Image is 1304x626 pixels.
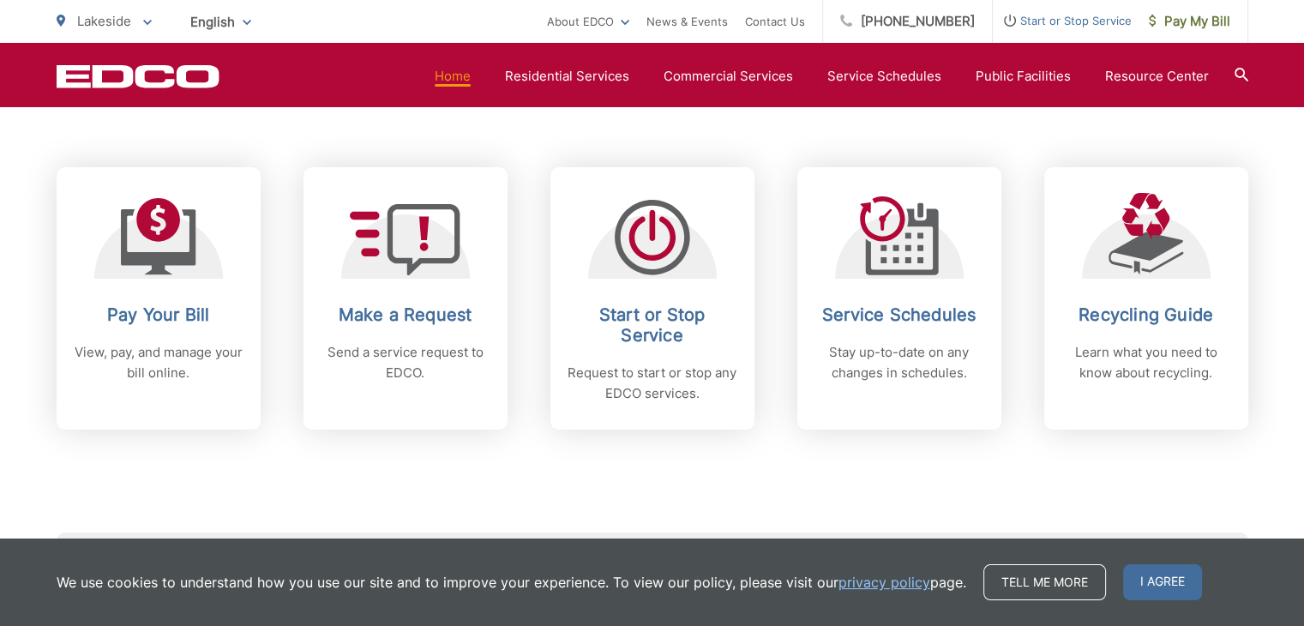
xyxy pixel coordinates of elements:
[547,11,629,32] a: About EDCO
[77,13,131,29] span: Lakeside
[505,66,629,87] a: Residential Services
[57,167,261,430] a: Pay Your Bill View, pay, and manage your bill online.
[1061,342,1231,383] p: Learn what you need to know about recycling.
[1105,66,1209,87] a: Resource Center
[664,66,793,87] a: Commercial Services
[976,66,1071,87] a: Public Facilities
[797,167,1001,430] a: Service Schedules Stay up-to-date on any changes in schedules.
[303,167,508,430] a: Make a Request Send a service request to EDCO.
[177,7,264,37] span: English
[74,342,243,383] p: View, pay, and manage your bill online.
[1044,167,1248,430] a: Recycling Guide Learn what you need to know about recycling.
[74,304,243,325] h2: Pay Your Bill
[646,11,728,32] a: News & Events
[435,66,471,87] a: Home
[321,304,490,325] h2: Make a Request
[568,304,737,346] h2: Start or Stop Service
[827,66,941,87] a: Service Schedules
[57,572,966,593] p: We use cookies to understand how you use our site and to improve your experience. To view our pol...
[1061,304,1231,325] h2: Recycling Guide
[1149,11,1230,32] span: Pay My Bill
[57,64,219,88] a: EDCD logo. Return to the homepage.
[814,304,984,325] h2: Service Schedules
[814,342,984,383] p: Stay up-to-date on any changes in schedules.
[983,564,1106,600] a: Tell me more
[321,342,490,383] p: Send a service request to EDCO.
[838,572,930,593] a: privacy policy
[1123,564,1202,600] span: I agree
[745,11,805,32] a: Contact Us
[568,363,737,404] p: Request to start or stop any EDCO services.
